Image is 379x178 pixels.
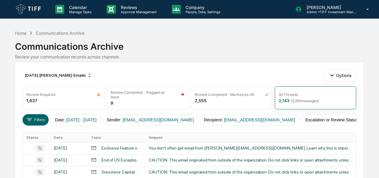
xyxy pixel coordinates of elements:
div: CAUTION: This email originated from outside of the organization. Do not click links or open attac... [149,170,353,174]
div: [DATE] [PERSON_NAME] Emails [23,70,94,80]
div: Review Completed - Marked as OK [195,92,254,97]
button: Options [323,69,356,81]
div: Review your communication records across channels [15,54,364,59]
img: icon [265,93,268,96]
th: Date [50,133,87,142]
span: [EMAIL_ADDRESS][DOMAIN_NAME] [123,117,194,122]
div: 2,555 [195,98,207,103]
div: [DATE] [54,146,84,150]
div: [DATE] [54,170,84,174]
div: All Threads [279,92,298,97]
th: Topic [87,133,145,142]
p: Approval Management [116,10,160,14]
button: Filters [23,114,49,126]
div: Communications Archive [36,31,84,36]
p: People, Data, Settings [181,10,223,14]
div: Review Required [26,92,55,97]
iframe: Open customer support [360,158,376,174]
p: Company [181,5,223,10]
div: Greystone Capital Q2 2025 Letter [102,170,141,174]
button: Date:[DATE] - [DATE] [51,114,100,126]
div: Review Completed - Flagged as Issue [111,90,173,99]
p: [PERSON_NAME] [302,5,358,10]
div: Home [15,31,26,36]
span: [DATE] - [DATE] [66,117,97,122]
button: Sender:[EMAIL_ADDRESS][DOMAIN_NAME] [103,114,198,126]
div: [DATE] [54,158,84,162]
th: Status [23,133,50,142]
div: 2,143 [279,98,319,103]
p: Reviews [116,5,160,10]
p: Admin • TIFF Investment Management [302,10,358,14]
th: Snippet [145,133,356,142]
span: ( 3,281 messages) [291,99,319,103]
img: icon [97,93,101,96]
img: logo [14,3,43,16]
div: End of US Exceptionalism? Institutions Are Shaking Up Fixed Income Allocations [102,158,141,162]
div: 9 [111,100,113,105]
div: CAUTION: This email originated from outside of the organization. Do not click links or open attac... [149,158,353,162]
p: Manage Tasks [64,10,95,14]
button: Escalation or Review Status:All [302,114,369,126]
div: You don't often get email from [PERSON_NAME][EMAIL_ADDRESS][DOMAIN_NAME]. Learn why this is impor... [149,146,353,150]
div: 1,637 [26,98,37,103]
div: Communications Archive [15,36,364,52]
span: [EMAIL_ADDRESS][DOMAIN_NAME] [224,117,295,122]
img: icon [181,93,184,96]
button: Recipient:[EMAIL_ADDRESS][DOMAIN_NAME] [200,114,299,126]
p: Calendar [64,5,95,10]
div: Exclusive Feature of [PERSON_NAME] "Top Global Leaders Shaping the Future of Success in [DATE]" [102,146,141,150]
